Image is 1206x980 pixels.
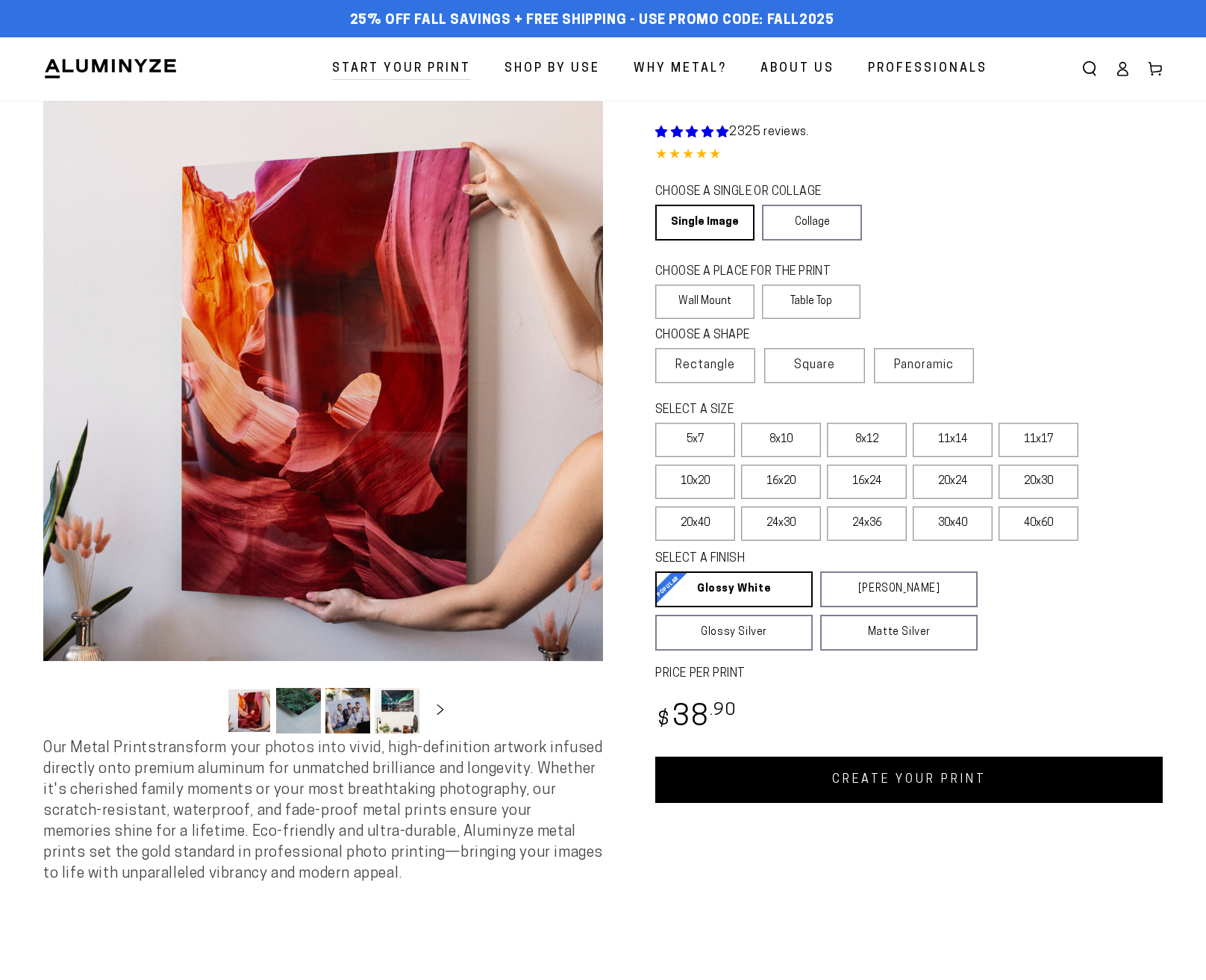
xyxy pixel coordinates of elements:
button: Load image 4 in gallery view [375,688,419,734]
a: Why Metal? [622,49,738,89]
img: Aluminyze [43,58,178,80]
span: Why Metal? [634,58,727,80]
a: Start Your Print [321,49,482,89]
label: 16x20 [741,465,821,499]
button: Load image 1 in gallery view [227,688,272,734]
label: 20x24 [913,465,993,499]
media-gallery: Gallery Viewer [43,101,603,738]
bdi: 38 [655,704,737,733]
label: 11x14 [913,423,993,457]
label: 16x24 [827,465,907,499]
legend: CHOOSE A PLACE FOR THE PRINT [655,264,847,281]
legend: CHOOSE A SHAPE [655,327,849,344]
button: Load image 2 in gallery view [276,688,321,734]
button: Slide right [424,694,457,727]
label: 24x30 [741,506,821,541]
a: Professionals [857,49,999,89]
label: Table Top [762,285,861,319]
a: CREATE YOUR PRINT [655,757,1163,803]
label: 8x12 [827,423,907,457]
a: Single Image [655,205,754,241]
label: 24x36 [827,506,907,541]
label: 5x7 [655,423,735,457]
legend: SELECT A SIZE [655,402,954,419]
label: 20x30 [999,465,1078,499]
a: Collage [762,205,861,241]
label: 8x10 [741,423,821,457]
span: Shop By Use [504,58,600,80]
span: Start Your Print [332,58,471,80]
label: 30x40 [913,506,993,541]
a: Glossy Silver [655,615,813,651]
span: Panoramic [894,359,954,371]
label: 20x40 [655,506,735,541]
span: Professionals [868,58,987,80]
span: Square [794,356,835,374]
span: About Us [760,58,834,80]
summary: Search our site [1073,52,1106,85]
span: $ [657,710,670,731]
a: Matte Silver [820,615,978,651]
label: 11x17 [999,423,1078,457]
a: Shop By Use [493,49,611,89]
div: 4.85 out of 5.0 stars [655,145,1163,167]
legend: SELECT A FINISH [655,551,942,568]
a: About Us [749,49,846,89]
a: [PERSON_NAME] [820,571,978,607]
a: Glossy White [655,571,813,607]
span: Our Metal Prints transform your photos into vivid, high-definition artwork infused directly onto ... [43,741,603,881]
label: PRICE PER PRINT [655,666,1163,683]
button: Slide left [190,694,222,727]
span: Rectangle [675,356,735,374]
sup: .90 [710,702,737,719]
label: Wall Mount [655,285,754,319]
button: Load image 3 in gallery view [325,688,370,734]
legend: CHOOSE A SINGLE OR COLLAGE [655,184,848,201]
label: 10x20 [655,465,735,499]
label: 40x60 [999,506,1078,541]
span: 25% off FALL Savings + Free Shipping - Use Promo Code: FALL2025 [350,13,834,29]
